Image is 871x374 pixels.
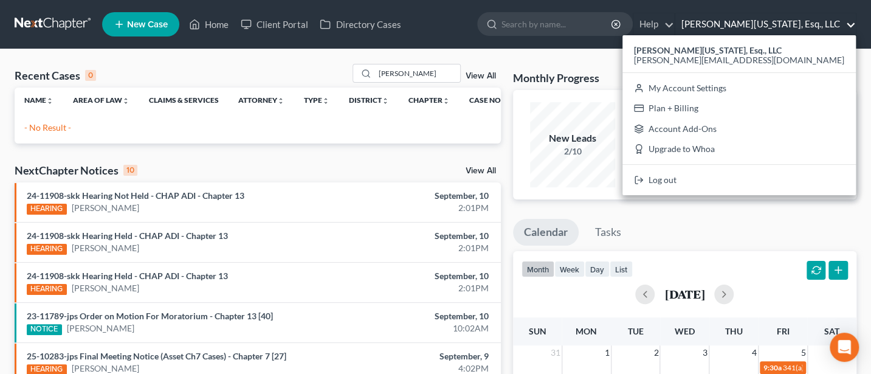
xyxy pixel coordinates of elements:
[622,35,856,195] div: [PERSON_NAME][US_STATE], Esq., LLC
[67,322,134,334] a: [PERSON_NAME]
[183,13,235,35] a: Home
[343,270,489,282] div: September, 10
[314,13,407,35] a: Directory Cases
[27,204,67,215] div: HEARING
[24,95,53,105] a: Nameunfold_more
[238,95,284,105] a: Attorneyunfold_more
[466,167,496,175] a: View All
[72,242,139,254] a: [PERSON_NAME]
[24,122,491,134] p: - No Result -
[442,97,450,105] i: unfold_more
[763,363,782,372] span: 9:30a
[584,219,632,246] a: Tasks
[751,345,758,360] span: 4
[85,70,96,81] div: 0
[576,326,597,336] span: Mon
[343,282,489,294] div: 2:01PM
[123,165,137,176] div: 10
[15,68,96,83] div: Recent Cases
[530,131,615,145] div: New Leads
[343,190,489,202] div: September, 10
[73,95,129,105] a: Area of Lawunfold_more
[27,244,67,255] div: HEARING
[604,345,611,360] span: 1
[513,71,599,85] h3: Monthly Progress
[633,13,674,35] a: Help
[622,170,856,190] a: Log out
[343,242,489,254] div: 2:01PM
[27,284,67,295] div: HEARING
[27,230,228,241] a: 24-11908-skk Hearing Held - CHAP ADI - Chapter 13
[675,13,856,35] a: [PERSON_NAME][US_STATE], Esq., LLC
[627,326,643,336] span: Tue
[15,163,137,178] div: NextChapter Notices
[322,97,329,105] i: unfold_more
[622,119,856,139] a: Account Add-Ons
[554,261,585,277] button: week
[466,72,496,80] a: View All
[622,139,856,160] a: Upgrade to Whoa
[343,230,489,242] div: September, 10
[27,311,273,321] a: 23-11789-jps Order on Motion For Moratorium - Chapter 13 [40]
[349,95,389,105] a: Districtunfold_more
[304,95,329,105] a: Typeunfold_more
[800,345,807,360] span: 5
[72,202,139,214] a: [PERSON_NAME]
[139,88,229,112] th: Claims & Services
[528,326,546,336] span: Sun
[634,45,782,55] strong: [PERSON_NAME][US_STATE], Esq., LLC
[776,326,789,336] span: Fri
[343,322,489,334] div: 10:02AM
[824,326,839,336] span: Sat
[27,271,228,281] a: 24-11908-skk Hearing Held - CHAP ADI - Chapter 13
[382,97,389,105] i: unfold_more
[127,20,168,29] span: New Case
[530,145,615,158] div: 2/10
[375,64,460,82] input: Search by name...
[675,326,695,336] span: Wed
[343,310,489,322] div: September, 10
[610,261,633,277] button: list
[46,97,53,105] i: unfold_more
[343,202,489,214] div: 2:01PM
[549,345,562,360] span: 31
[122,97,129,105] i: unfold_more
[622,98,856,119] a: Plan + Billing
[501,13,613,35] input: Search by name...
[469,95,508,105] a: Case Nounfold_more
[27,351,286,361] a: 25-10283-jps Final Meeting Notice (Asset Ch7 Cases) - Chapter 7 [27]
[235,13,314,35] a: Client Portal
[585,261,610,277] button: day
[701,345,709,360] span: 3
[27,324,62,335] div: NOTICE
[634,55,844,65] span: [PERSON_NAME][EMAIL_ADDRESS][DOMAIN_NAME]
[27,190,244,201] a: 24-11908-skk Hearing Not Held - CHAP ADI - Chapter 13
[277,97,284,105] i: unfold_more
[622,78,856,99] a: My Account Settings
[408,95,450,105] a: Chapterunfold_more
[343,350,489,362] div: September, 9
[830,333,859,362] div: Open Intercom Messenger
[664,288,704,300] h2: [DATE]
[725,326,743,336] span: Thu
[652,345,659,360] span: 2
[522,261,554,277] button: month
[72,282,139,294] a: [PERSON_NAME]
[513,219,579,246] a: Calendar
